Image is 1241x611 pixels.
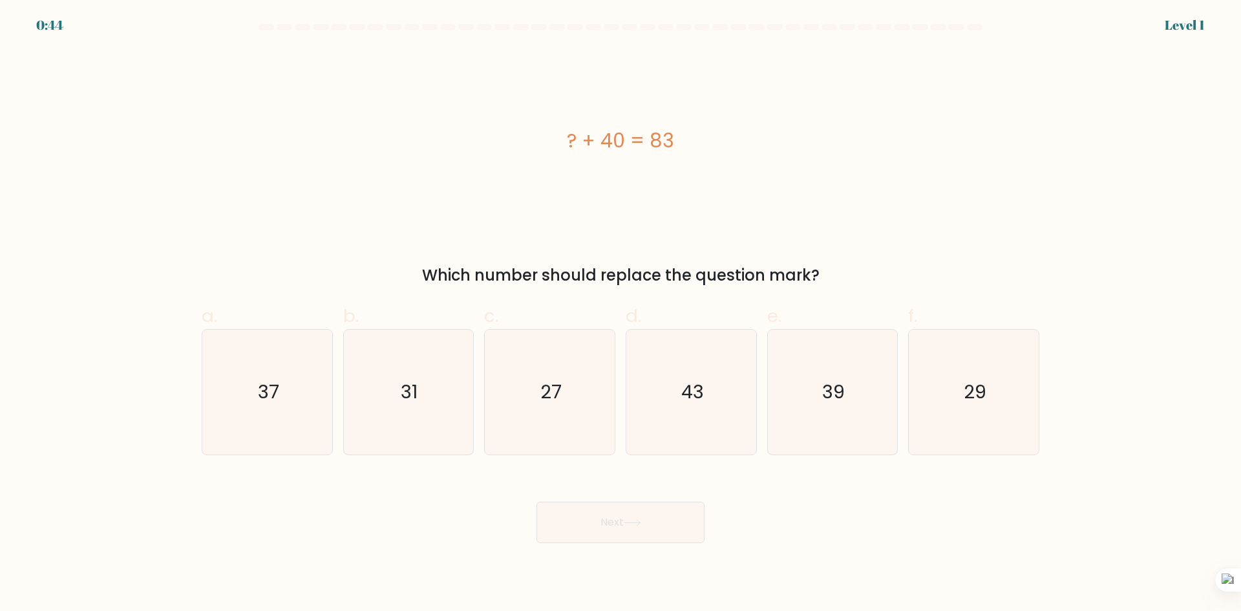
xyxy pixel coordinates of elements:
[1165,16,1205,35] div: Level 1
[401,379,418,405] text: 31
[626,303,641,328] span: d.
[202,303,217,328] span: a.
[822,379,845,405] text: 39
[681,379,704,405] text: 43
[209,264,1032,287] div: Which number should replace the question mark?
[964,379,986,405] text: 29
[540,379,562,405] text: 27
[484,303,498,328] span: c.
[767,303,781,328] span: e.
[202,126,1039,155] div: ? + 40 = 83
[258,379,279,405] text: 37
[536,502,705,543] button: Next
[343,303,359,328] span: b.
[36,16,63,35] div: 0:44
[908,303,917,328] span: f.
